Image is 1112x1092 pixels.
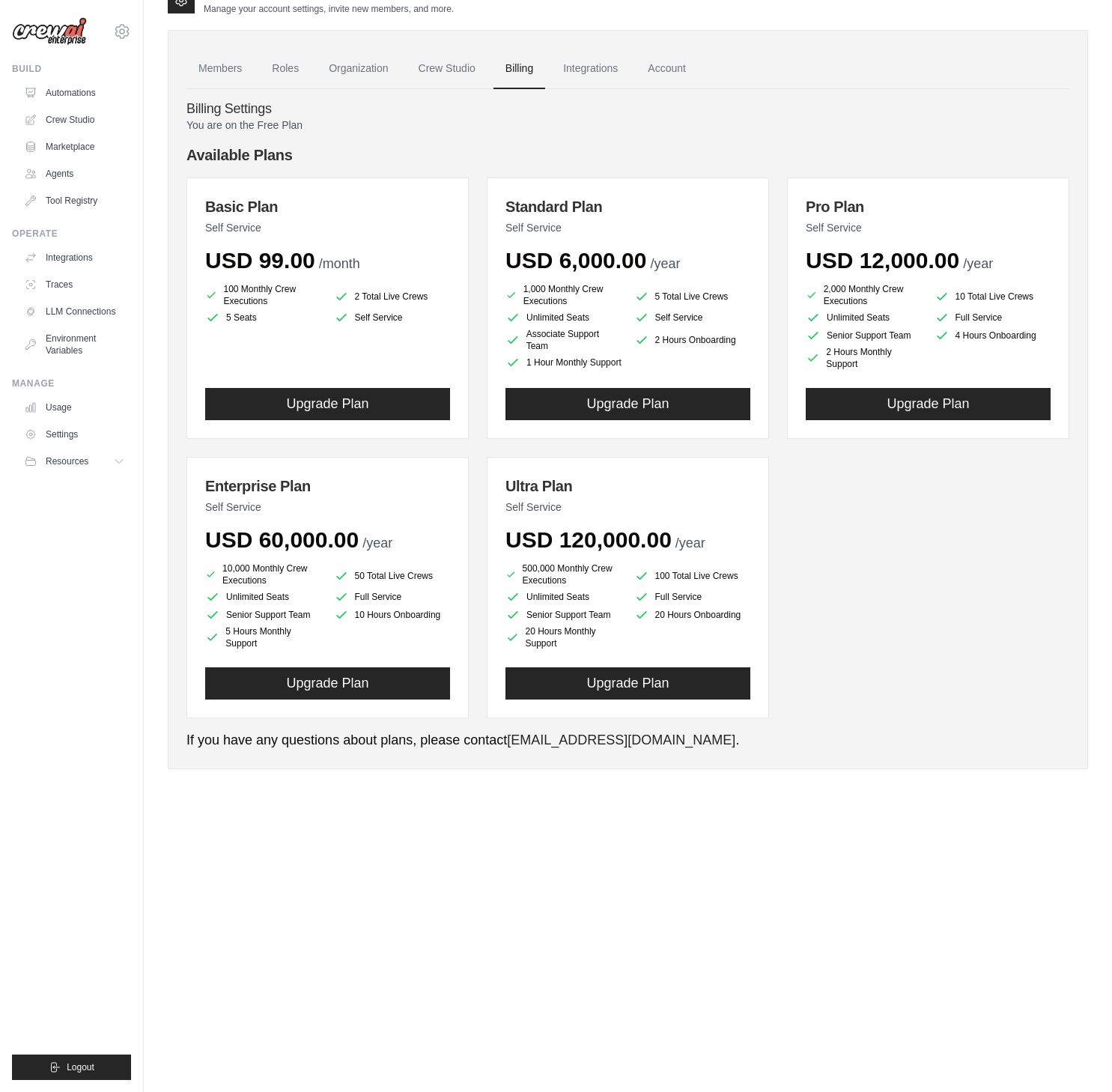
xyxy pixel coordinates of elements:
[505,667,750,700] button: Upgrade Plan
[505,500,750,515] p: Self Service
[334,310,451,325] li: Self Service
[634,565,751,586] li: 100 Total Live Crews
[806,248,959,273] span: USD 12,000.00
[505,283,622,307] li: 1,000 Monthly Crew Executions
[205,310,322,325] li: 5 Seats
[806,388,1051,420] button: Upgrade Plan
[205,388,450,420] button: Upgrade Plan
[935,328,1051,343] li: 4 Hours Onboarding
[334,286,451,307] li: 2 Total Live Crews
[205,283,322,307] li: 100 Monthly Crew Executions
[505,355,622,370] li: 1 Hour Monthly Support
[634,607,751,622] li: 20 Hours Onboarding
[806,220,1051,235] p: Self Service
[18,327,131,363] a: Environment Variables
[205,196,450,217] h3: Basic Plan
[205,667,450,700] button: Upgrade Plan
[505,196,750,217] h3: Standard Plan
[777,490,1112,1092] iframe: Chat Widget
[205,476,450,497] h3: Enterprise Plan
[806,328,923,343] li: Senior Support Team
[18,189,131,213] a: Tool Registry
[505,388,750,420] button: Upgrade Plan
[505,248,646,273] span: USD 6,000.00
[18,273,131,297] a: Traces
[12,228,131,240] div: Operate
[634,589,751,604] li: Full Service
[334,589,451,604] li: Full Service
[18,135,131,159] a: Marketplace
[186,145,1069,166] h4: Available Plans
[18,300,131,324] a: LLM Connections
[205,625,322,649] li: 5 Hours Monthly Support
[806,310,923,325] li: Unlimited Seats
[551,49,630,89] a: Integrations
[205,589,322,604] li: Unlimited Seats
[46,455,88,467] span: Resources
[806,196,1051,217] h3: Pro Plan
[186,101,1069,118] h4: Billing Settings
[334,565,451,586] li: 50 Total Live Crews
[67,1061,94,1073] span: Logout
[505,527,672,552] span: USD 120,000.00
[505,310,622,325] li: Unlimited Seats
[935,310,1051,325] li: Full Service
[205,607,322,622] li: Senior Support Team
[205,562,322,586] li: 10,000 Monthly Crew Executions
[205,248,315,273] span: USD 99.00
[186,730,1069,750] p: If you have any questions about plans, please contact .
[260,49,311,89] a: Roles
[634,328,751,352] li: 2 Hours Onboarding
[205,500,450,515] p: Self Service
[204,3,454,15] p: Manage your account settings, invite new members, and more.
[507,732,735,747] a: [EMAIL_ADDRESS][DOMAIN_NAME]
[18,108,131,132] a: Crew Studio
[505,589,622,604] li: Unlimited Seats
[636,49,698,89] a: Account
[12,377,131,389] div: Manage
[317,49,400,89] a: Organization
[319,256,360,271] span: /month
[12,17,87,46] img: Logo
[334,607,451,622] li: 10 Hours Onboarding
[493,49,545,89] a: Billing
[18,449,131,473] button: Resources
[777,490,1112,1092] div: Kontrollprogram for chat
[18,246,131,270] a: Integrations
[407,49,487,89] a: Crew Studio
[18,162,131,186] a: Agents
[935,286,1051,307] li: 10 Total Live Crews
[205,527,359,552] span: USD 60,000.00
[505,562,622,586] li: 500,000 Monthly Crew Executions
[634,286,751,307] li: 5 Total Live Crews
[806,283,923,307] li: 2,000 Monthly Crew Executions
[12,1055,131,1080] button: Logout
[634,310,751,325] li: Self Service
[806,346,923,370] li: 2 Hours Monthly Support
[18,422,131,446] a: Settings
[12,63,131,75] div: Build
[505,625,622,649] li: 20 Hours Monthly Support
[18,81,131,105] a: Automations
[205,220,450,235] p: Self Service
[186,49,254,89] a: Members
[963,256,993,271] span: /year
[505,328,622,352] li: Associate Support Team
[362,536,392,550] span: /year
[650,256,680,271] span: /year
[505,220,750,235] p: Self Service
[186,118,1069,133] p: You are on the Free Plan
[505,607,622,622] li: Senior Support Team
[18,395,131,419] a: Usage
[505,476,750,497] h3: Ultra Plan
[675,536,705,550] span: /year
